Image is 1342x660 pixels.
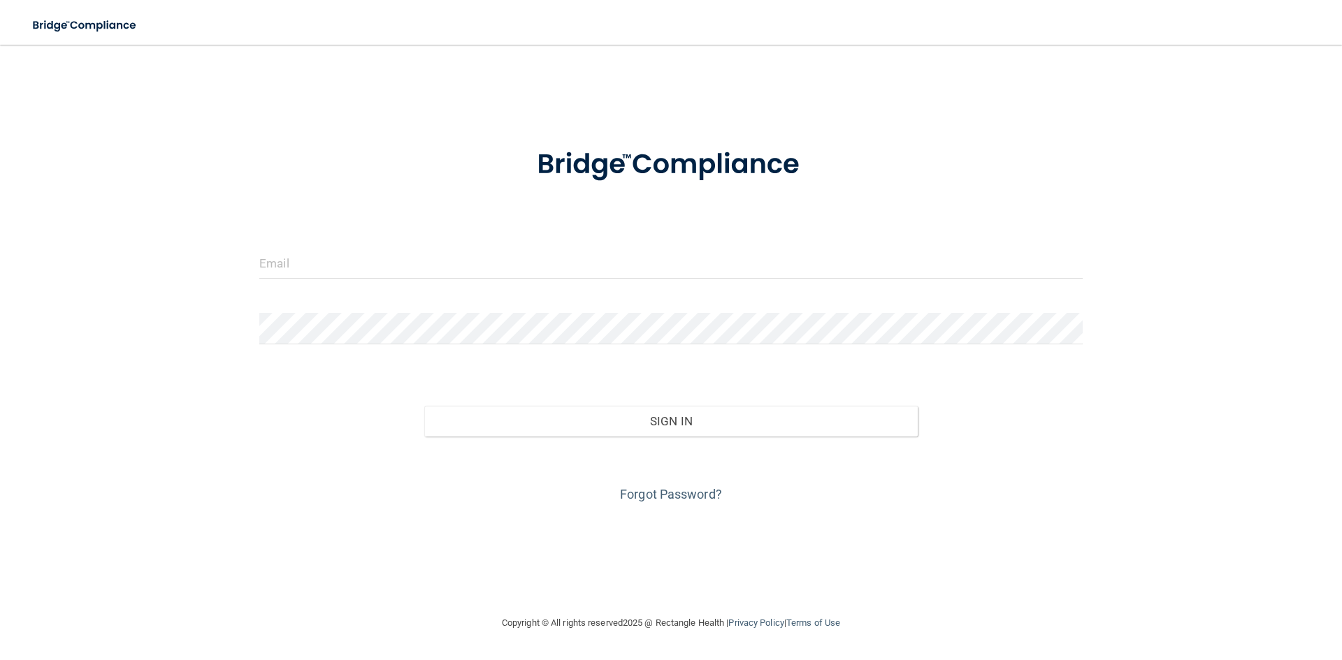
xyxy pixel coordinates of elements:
[728,617,784,628] a: Privacy Policy
[21,11,150,40] img: bridge_compliance_login_screen.278c3ca4.svg
[416,601,926,645] div: Copyright © All rights reserved 2025 @ Rectangle Health | |
[620,487,722,501] a: Forgot Password?
[786,617,840,628] a: Terms of Use
[424,406,918,437] button: Sign In
[508,129,834,201] img: bridge_compliance_login_screen.278c3ca4.svg
[259,247,1083,279] input: Email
